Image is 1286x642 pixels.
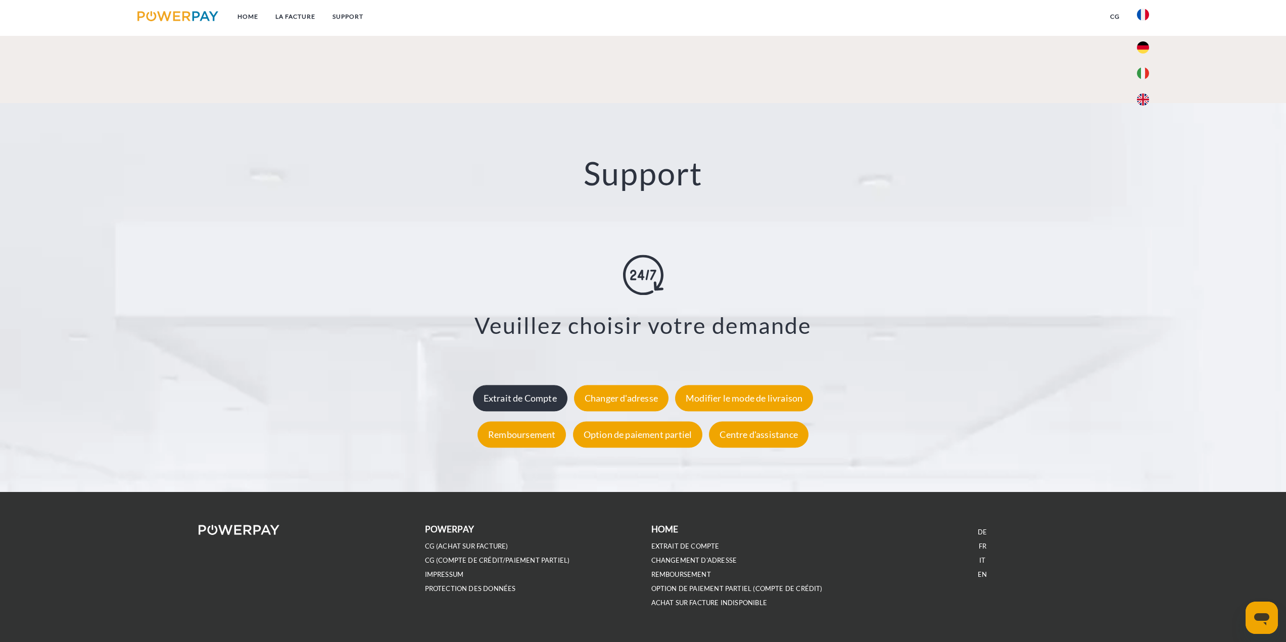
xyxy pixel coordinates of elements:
[1137,41,1149,54] img: de
[425,524,474,534] b: POWERPAY
[475,429,568,440] a: Remboursement
[573,421,703,448] div: Option de paiement partiel
[1246,602,1278,634] iframe: Bouton de lancement de la fenêtre de messagerie
[1137,67,1149,79] img: it
[651,556,737,565] a: Changement d'adresse
[651,599,767,607] a: ACHAT SUR FACTURE INDISPONIBLE
[574,385,669,411] div: Changer d'adresse
[978,570,987,579] a: EN
[709,421,808,448] div: Centre d'assistance
[651,570,711,579] a: REMBOURSEMENT
[137,11,219,21] img: logo-powerpay.svg
[425,584,516,593] a: PROTECTION DES DONNÉES
[978,528,987,536] a: DE
[64,154,1222,193] h2: Support
[651,584,823,593] a: OPTION DE PAIEMENT PARTIEL (Compte de crédit)
[979,556,985,565] a: IT
[473,385,567,411] div: Extrait de Compte
[1137,93,1149,106] img: en
[651,542,720,551] a: EXTRAIT DE COMPTE
[77,312,1209,340] h3: Veuillez choisir votre demande
[1137,9,1149,21] img: fr
[979,542,986,551] a: FR
[425,570,464,579] a: IMPRESSUM
[470,392,570,404] a: Extrait de Compte
[623,255,663,295] img: online-shopping.svg
[324,8,372,26] a: Support
[570,429,705,440] a: Option de paiement partiel
[706,429,811,440] a: Centre d'assistance
[1102,8,1128,26] a: CG
[425,542,508,551] a: CG (achat sur facture)
[673,392,816,404] a: Modifier le mode de livraison
[199,525,280,535] img: logo-powerpay-white.svg
[425,556,570,565] a: CG (Compte de crédit/paiement partiel)
[651,524,679,534] b: Home
[229,8,267,26] a: Home
[478,421,566,448] div: Remboursement
[675,385,813,411] div: Modifier le mode de livraison
[571,392,671,404] a: Changer d'adresse
[267,8,324,26] a: LA FACTURE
